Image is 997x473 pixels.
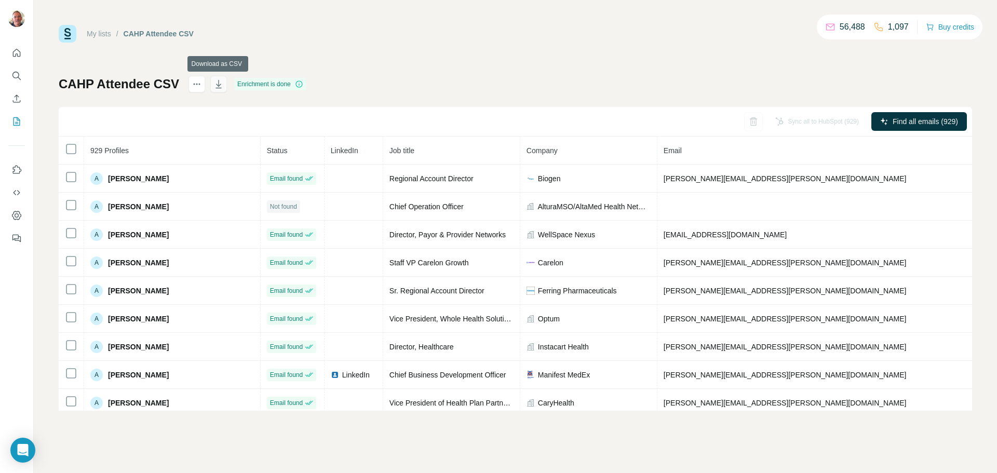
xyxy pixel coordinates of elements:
span: Email [664,146,682,155]
span: LinkedIn [342,370,370,380]
span: Vice President, Whole Health Solutions [389,315,516,323]
span: AlturaMSO/AltaMed Health Network [537,201,650,212]
div: Open Intercom Messenger [10,438,35,463]
button: Dashboard [8,206,25,225]
span: [EMAIL_ADDRESS][DOMAIN_NAME] [664,231,787,239]
a: My lists [87,30,111,38]
span: [PERSON_NAME][EMAIL_ADDRESS][PERSON_NAME][DOMAIN_NAME] [664,371,907,379]
span: Email found [270,286,303,295]
h1: CAHP Attendee CSV [59,76,179,92]
img: company-logo [527,174,535,183]
span: Biogen [538,173,561,184]
div: A [90,397,103,409]
div: Enrichment is done [234,78,306,90]
span: Director, Payor & Provider Networks [389,231,506,239]
span: Find all emails (929) [893,116,958,127]
img: Avatar [8,10,25,27]
span: Status [267,146,288,155]
span: [PERSON_NAME] [108,229,169,240]
img: company-logo [527,371,535,379]
span: Optum [538,314,560,324]
button: Use Surfe API [8,183,25,202]
button: Buy credits [926,20,974,34]
span: Email found [270,342,303,352]
div: A [90,369,103,381]
span: [PERSON_NAME] [108,286,169,296]
div: A [90,256,103,269]
span: Carelon [538,258,563,268]
span: [PERSON_NAME] [108,173,169,184]
span: [PERSON_NAME] [108,398,169,408]
span: WellSpace Nexus [538,229,595,240]
span: [PERSON_NAME][EMAIL_ADDRESS][PERSON_NAME][DOMAIN_NAME] [664,343,907,351]
div: A [90,228,103,241]
span: [PERSON_NAME] [108,258,169,268]
span: Ferring Pharmaceuticals [538,286,617,296]
p: 56,488 [840,21,865,33]
span: Email found [270,398,303,408]
span: Regional Account Director [389,174,474,183]
span: [PERSON_NAME][EMAIL_ADDRESS][PERSON_NAME][DOMAIN_NAME] [664,399,907,407]
span: [PERSON_NAME][EMAIL_ADDRESS][PERSON_NAME][DOMAIN_NAME] [664,174,907,183]
span: Email found [270,258,303,267]
img: Surfe Logo [59,25,76,43]
span: [PERSON_NAME] [108,370,169,380]
button: Feedback [8,229,25,248]
span: Email found [270,370,303,380]
span: 929 Profiles [90,146,129,155]
div: A [90,313,103,325]
span: [PERSON_NAME] [108,201,169,212]
span: Manifest MedEx [538,370,590,380]
img: LinkedIn logo [331,371,339,379]
span: Not found [270,202,297,211]
span: Email found [270,230,303,239]
span: Chief Operation Officer [389,202,464,211]
span: [PERSON_NAME] [108,314,169,324]
button: Use Surfe on LinkedIn [8,160,25,179]
button: actions [188,76,205,92]
button: Search [8,66,25,85]
span: [PERSON_NAME][EMAIL_ADDRESS][PERSON_NAME][DOMAIN_NAME] [664,315,907,323]
span: Job title [389,146,414,155]
span: Vice President of Health Plan Partnerships [389,399,527,407]
p: 1,097 [888,21,909,33]
button: Enrich CSV [8,89,25,108]
span: [PERSON_NAME][EMAIL_ADDRESS][PERSON_NAME][DOMAIN_NAME] [664,287,907,295]
button: Find all emails (929) [871,112,967,131]
span: Email found [270,314,303,323]
div: CAHP Attendee CSV [124,29,194,39]
span: Staff VP Carelon Growth [389,259,469,267]
div: A [90,172,103,185]
span: Chief Business Development Officer [389,371,506,379]
span: [PERSON_NAME][EMAIL_ADDRESS][PERSON_NAME][DOMAIN_NAME] [664,259,907,267]
span: CaryHealth [538,398,574,408]
span: Instacart Health [538,342,589,352]
img: company-logo [527,287,535,295]
button: My lists [8,112,25,131]
span: Company [527,146,558,155]
div: A [90,285,103,297]
span: Email found [270,174,303,183]
span: LinkedIn [331,146,358,155]
span: [PERSON_NAME] [108,342,169,352]
span: Director, Healthcare [389,343,454,351]
div: A [90,200,103,213]
button: Quick start [8,44,25,62]
img: company-logo [527,261,535,264]
div: A [90,341,103,353]
span: Sr. Regional Account Director [389,287,484,295]
li: / [116,29,118,39]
